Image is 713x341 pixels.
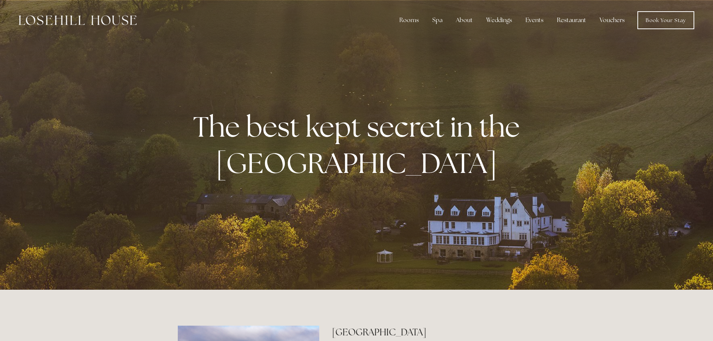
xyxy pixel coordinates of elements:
[193,108,526,182] strong: The best kept secret in the [GEOGRAPHIC_DATA]
[19,15,137,25] img: Losehill House
[519,13,549,28] div: Events
[332,326,535,339] h2: [GEOGRAPHIC_DATA]
[393,13,425,28] div: Rooms
[480,13,518,28] div: Weddings
[594,13,631,28] a: Vouchers
[426,13,448,28] div: Spa
[637,11,694,29] a: Book Your Stay
[450,13,479,28] div: About
[551,13,592,28] div: Restaurant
